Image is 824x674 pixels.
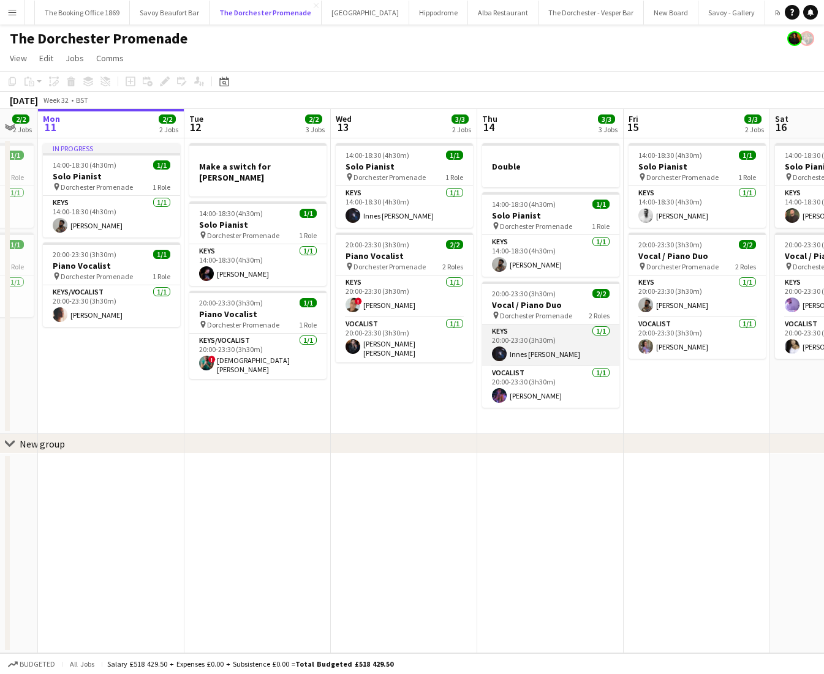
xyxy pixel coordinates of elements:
[153,160,170,170] span: 1/1
[799,31,814,46] app-user-avatar: Rosie Skuse
[34,50,58,66] a: Edit
[207,320,279,329] span: Dorchester Promenade
[43,285,180,327] app-card-role: Keys/Vocalist1/120:00-23:30 (3h30m)[PERSON_NAME]
[698,1,765,24] button: Savoy - Gallery
[452,125,471,134] div: 2 Jobs
[61,272,133,281] span: Dorchester Promenade
[336,143,473,228] app-job-card: 14:00-18:30 (4h30m)1/1Solo Pianist Dorchester Promenade1 RoleKeys1/114:00-18:30 (4h30m)Innes [PER...
[492,289,556,298] span: 20:00-23:30 (3h30m)
[468,1,539,24] button: Alba Restaurant
[638,151,702,160] span: 14:00-18:30 (4h30m)
[539,1,644,24] button: The Dorchester - Vesper Bar
[76,95,88,105] div: BST
[41,120,60,134] span: 11
[130,1,210,24] button: Savoy Beaufort Bar
[735,262,756,271] span: 2 Roles
[153,250,170,259] span: 1/1
[10,29,187,48] h1: The Dorchester Promenade
[482,282,619,408] app-job-card: 20:00-23:30 (3h30m)2/2Vocal / Piano Duo Dorchester Promenade2 RolesKeys1/120:00-23:30 (3h30m)Inne...
[43,113,60,124] span: Mon
[6,262,24,271] span: 1 Role
[7,240,24,249] span: 1/1
[199,209,263,218] span: 14:00-18:30 (4h30m)
[67,659,97,668] span: All jobs
[43,260,180,271] h3: Piano Vocalist
[442,262,463,271] span: 2 Roles
[10,53,27,64] span: View
[500,222,572,231] span: Dorchester Promenade
[738,173,756,182] span: 1 Role
[61,50,89,66] a: Jobs
[189,334,327,379] app-card-role: Keys/Vocalist1/120:00-23:30 (3h30m)![DEMOGRAPHIC_DATA][PERSON_NAME]
[336,233,473,362] app-job-card: 20:00-23:30 (3h30m)2/2Piano Vocalist Dorchester Promenade2 RolesKeys1/120:00-23:30 (3h30m)![PERSO...
[592,289,610,298] span: 2/2
[208,356,216,363] span: !
[346,151,409,160] span: 14:00-18:30 (4h30m)
[10,94,38,107] div: [DATE]
[189,113,203,124] span: Tue
[189,143,327,197] app-job-card: Make a switch for [PERSON_NAME]
[646,262,719,271] span: Dorchester Promenade
[336,317,473,362] app-card-role: Vocalist1/120:00-23:30 (3h30m)[PERSON_NAME] [PERSON_NAME]
[91,50,129,66] a: Comms
[452,114,469,124] span: 3/3
[646,173,719,182] span: Dorchester Promenade
[189,244,327,286] app-card-role: Keys1/114:00-18:30 (4h30m)[PERSON_NAME]
[638,240,702,249] span: 20:00-23:30 (3h30m)
[482,210,619,221] h3: Solo Pianist
[305,114,322,124] span: 2/2
[66,53,84,64] span: Jobs
[629,161,766,172] h3: Solo Pianist
[355,298,362,305] span: !
[592,200,610,209] span: 1/1
[153,182,170,192] span: 1 Role
[336,186,473,228] app-card-role: Keys1/114:00-18:30 (4h30m)Innes [PERSON_NAME]
[189,201,327,286] app-job-card: 14:00-18:30 (4h30m)1/1Solo Pianist Dorchester Promenade1 RoleKeys1/114:00-18:30 (4h30m)[PERSON_NAME]
[482,366,619,408] app-card-role: Vocalist1/120:00-23:30 (3h30m)[PERSON_NAME]
[299,320,317,329] span: 1 Role
[207,231,279,240] span: Dorchester Promenade
[445,173,463,182] span: 1 Role
[43,143,180,238] div: In progress14:00-18:30 (4h30m)1/1Solo Pianist Dorchester Promenade1 RoleKeys1/114:00-18:30 (4h30m...
[773,120,788,134] span: 16
[12,114,29,124] span: 2/2
[334,120,352,134] span: 13
[409,1,468,24] button: Hippodrome
[43,196,180,238] app-card-role: Keys1/114:00-18:30 (4h30m)[PERSON_NAME]
[20,438,65,450] div: New group
[592,222,610,231] span: 1 Role
[53,160,116,170] span: 14:00-18:30 (4h30m)
[336,161,473,172] h3: Solo Pianist
[13,125,32,134] div: 2 Jobs
[159,114,176,124] span: 2/2
[482,143,619,187] app-job-card: Double
[629,186,766,228] app-card-role: Keys1/114:00-18:30 (4h30m)[PERSON_NAME]
[61,182,133,192] span: Dorchester Promenade
[787,31,802,46] app-user-avatar: Celine Amara
[210,1,322,24] button: The Dorchester Promenade
[322,1,409,24] button: [GEOGRAPHIC_DATA]
[300,298,317,307] span: 1/1
[492,200,556,209] span: 14:00-18:30 (4h30m)
[739,151,756,160] span: 1/1
[40,95,71,105] span: Week 32
[189,219,327,230] h3: Solo Pianist
[336,250,473,261] h3: Piano Vocalist
[43,171,180,182] h3: Solo Pianist
[482,192,619,277] app-job-card: 14:00-18:30 (4h30m)1/1Solo Pianist Dorchester Promenade1 RoleKeys1/114:00-18:30 (4h30m)[PERSON_NAME]
[629,143,766,228] div: 14:00-18:30 (4h30m)1/1Solo Pianist Dorchester Promenade1 RoleKeys1/114:00-18:30 (4h30m)[PERSON_NAME]
[589,311,610,320] span: 2 Roles
[199,298,263,307] span: 20:00-23:30 (3h30m)
[295,659,393,668] span: Total Budgeted £518 429.50
[482,161,619,172] h3: Double
[744,114,762,124] span: 3/3
[336,113,352,124] span: Wed
[39,53,53,64] span: Edit
[336,275,473,317] app-card-role: Keys1/120:00-23:30 (3h30m)![PERSON_NAME]
[189,291,327,379] app-job-card: 20:00-23:30 (3h30m)1/1Piano Vocalist Dorchester Promenade1 RoleKeys/Vocalist1/120:00-23:30 (3h30m...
